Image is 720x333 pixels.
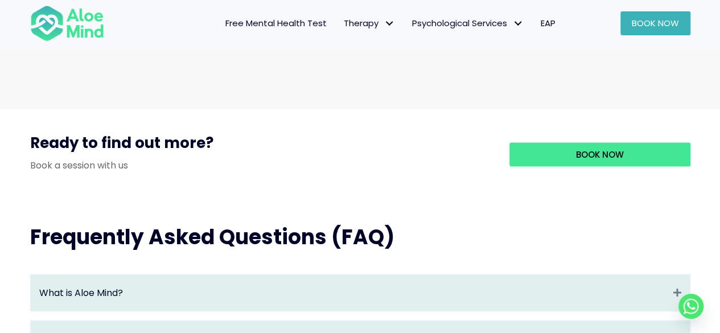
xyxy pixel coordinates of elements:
[30,158,492,171] p: Book a session with us
[678,294,703,319] a: Whatsapp
[673,286,681,299] i: Expand
[404,11,532,35] a: Psychological ServicesPsychological Services: submenu
[541,17,556,29] span: EAP
[217,11,335,35] a: Free Mental Health Test
[119,11,564,35] nav: Menu
[510,15,526,32] span: Psychological Services: submenu
[381,15,398,32] span: Therapy: submenu
[335,11,404,35] a: TherapyTherapy: submenu
[632,17,679,29] span: Book Now
[412,17,524,29] span: Psychological Services
[225,17,327,29] span: Free Mental Health Test
[344,17,395,29] span: Therapy
[576,148,624,160] span: Book Now
[30,222,394,251] span: Frequently Asked Questions (FAQ)
[39,286,668,299] a: What is Aloe Mind?
[620,11,690,35] a: Book Now
[30,132,492,158] h3: Ready to find out more?
[30,5,104,42] img: Aloe mind Logo
[532,11,564,35] a: EAP
[509,142,690,166] a: Book Now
